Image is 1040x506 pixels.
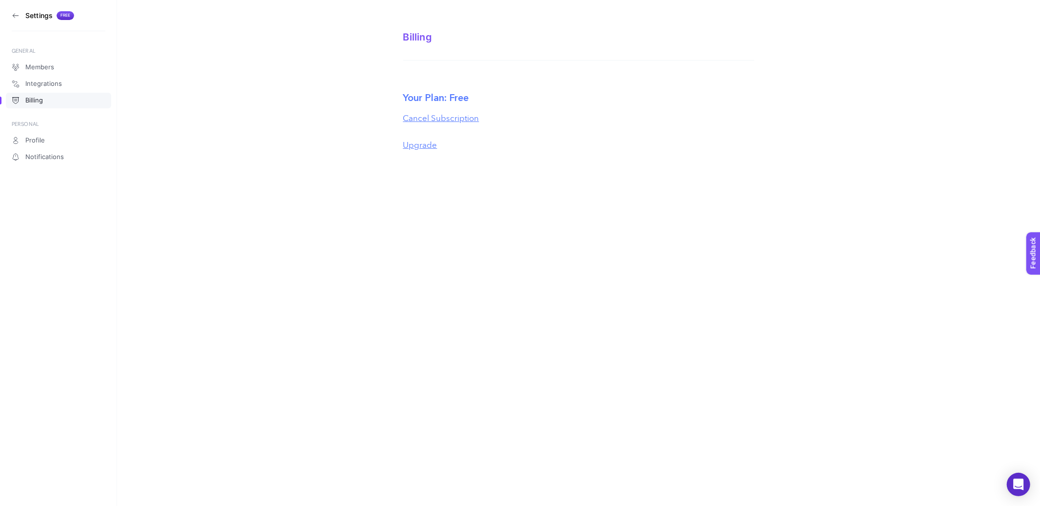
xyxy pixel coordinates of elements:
a: Members [6,60,111,75]
a: Profile [6,133,111,148]
a: Integrations [6,76,111,92]
span: Integrations [25,80,62,88]
a: Billing [6,93,111,108]
div: Open Intercom Messenger [1007,473,1030,496]
span: Profile [25,137,45,144]
span: Members [25,63,54,71]
div: Billing [403,31,754,43]
span: Notifications [25,153,64,161]
div: PERSONAL [12,120,105,128]
button: Upgrade [403,139,437,152]
h3: Settings [25,12,53,20]
span: Billing [25,97,43,104]
span: Feedback [6,3,37,11]
a: Notifications [6,149,111,165]
button: Cancel Subscription [403,114,479,122]
label: Your Plan: Free [403,91,469,105]
span: Free [60,13,70,18]
div: GENERAL [12,47,105,55]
